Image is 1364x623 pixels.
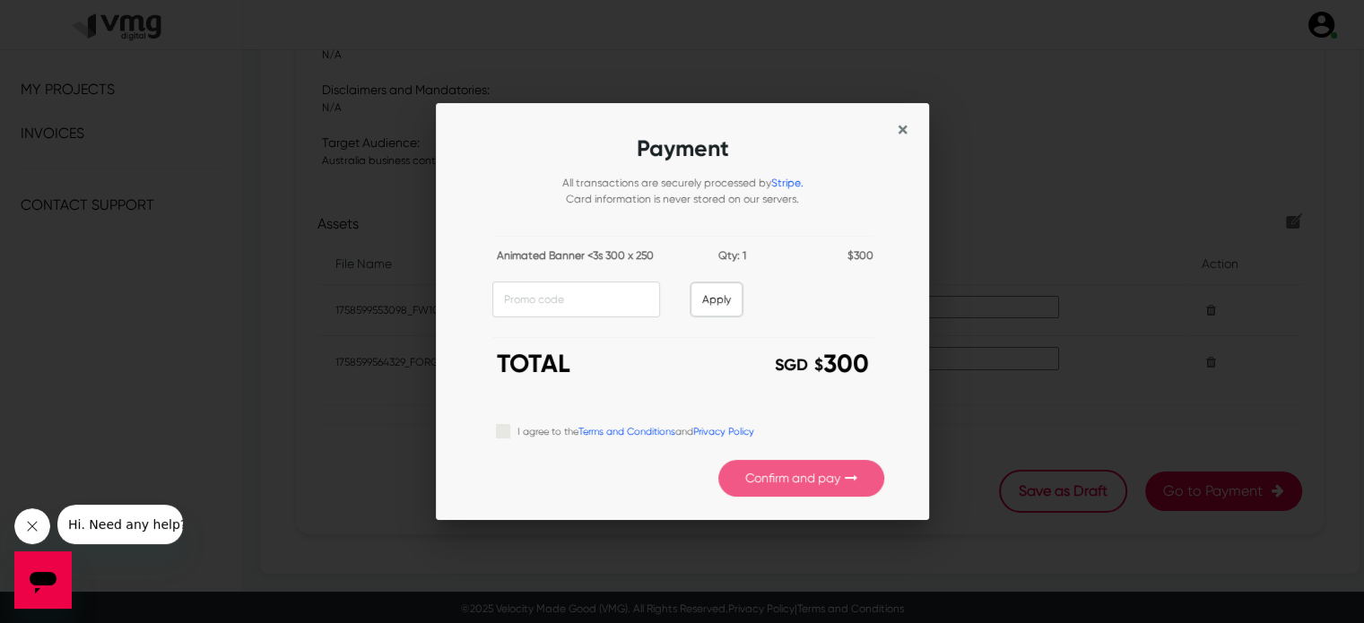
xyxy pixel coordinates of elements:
[718,460,884,497] button: Confirm and pay
[898,119,908,141] button: Close
[813,355,822,375] span: $
[496,348,669,378] h3: TOTAL
[778,247,873,272] div: 300
[770,176,803,188] a: Stripe.
[898,117,908,143] span: ×
[684,247,778,272] div: Qty: 1
[491,132,873,175] h2: Payment
[578,426,675,437] a: Terms and Conditions
[11,13,129,27] span: Hi. Need any help?
[496,247,684,272] div: Animated Banner <3s 300 x 250
[689,281,743,316] button: Apply
[14,508,50,544] iframe: Close message
[491,281,660,316] input: Promo code
[696,348,869,378] h3: 300
[517,420,754,440] label: I agree to the and
[693,426,754,437] a: Privacy Policy
[847,248,853,261] span: $
[14,551,72,609] iframe: Button to launch messaging window
[491,174,873,224] div: All transactions are securely processed by Card information is never stored on our servers.
[774,355,807,375] span: SGD
[57,505,183,544] iframe: Message from company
